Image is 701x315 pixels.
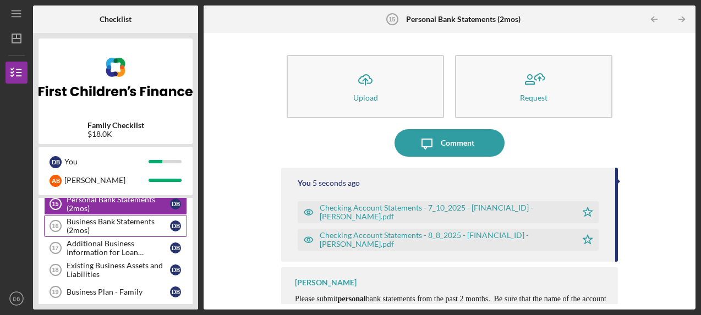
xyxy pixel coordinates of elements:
[520,93,547,102] div: Request
[170,242,181,253] div: D B
[44,193,187,215] a: 15Personal Bank Statements (2mos)DB
[39,44,193,110] img: Product logo
[298,201,599,223] button: Checking Account Statements - 7_10_2025 - [FINANCIAL_ID] - [PERSON_NAME].pdf
[52,223,58,229] tspan: 16
[170,220,181,231] div: D B
[67,195,170,213] div: Personal Bank Statements (2mos)
[388,16,395,23] tspan: 15
[320,231,571,248] div: Checking Account Statements - 8_8_2025 - [FINANCIAL_ID] - [PERSON_NAME].pdf
[44,237,187,259] a: 17Additional Business Information for Loan ApplicationDB
[67,239,170,257] div: Additional Business Information for Loan Application
[295,278,357,287] div: [PERSON_NAME]
[455,55,612,118] button: Request
[298,229,599,251] button: Checking Account Statements - 8_8_2025 - [FINANCIAL_ID] - [PERSON_NAME].pdf
[52,201,58,207] tspan: 15
[67,288,170,296] div: Business Plan - Family
[395,129,505,157] button: Comment
[337,295,365,303] strong: personal
[87,121,144,130] b: Family Checklist
[287,55,444,118] button: Upload
[353,93,378,102] div: Upload
[298,179,311,187] div: You
[313,179,360,187] time: 2025-09-16 19:48
[44,281,187,303] a: 19Business Plan - FamilyDB
[64,152,149,171] div: You
[44,215,187,237] a: 16Business Bank Statements (2mos)DB
[406,15,521,24] b: Personal Bank Statements (2mos)
[67,261,170,279] div: Existing Business Assets and Liabilities
[100,15,132,24] b: Checklist
[44,259,187,281] a: 18Existing Business Assets and LiabilitiesDB
[64,171,149,190] div: [PERSON_NAME]
[441,129,474,157] div: Comment
[13,296,20,302] text: DB
[170,264,181,275] div: D B
[170,286,181,297] div: D B
[170,198,181,209] div: D B
[52,267,58,273] tspan: 18
[320,203,571,221] div: Checking Account Statements - 7_10_2025 - [FINANCIAL_ID] - [PERSON_NAME].pdf
[50,156,62,168] div: D B
[67,217,170,235] div: Business Bank Statements (2mos)
[6,288,28,310] button: DB
[52,289,58,295] tspan: 19
[50,175,62,187] div: A B
[87,130,144,139] div: $18.0K
[52,245,58,251] tspan: 17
